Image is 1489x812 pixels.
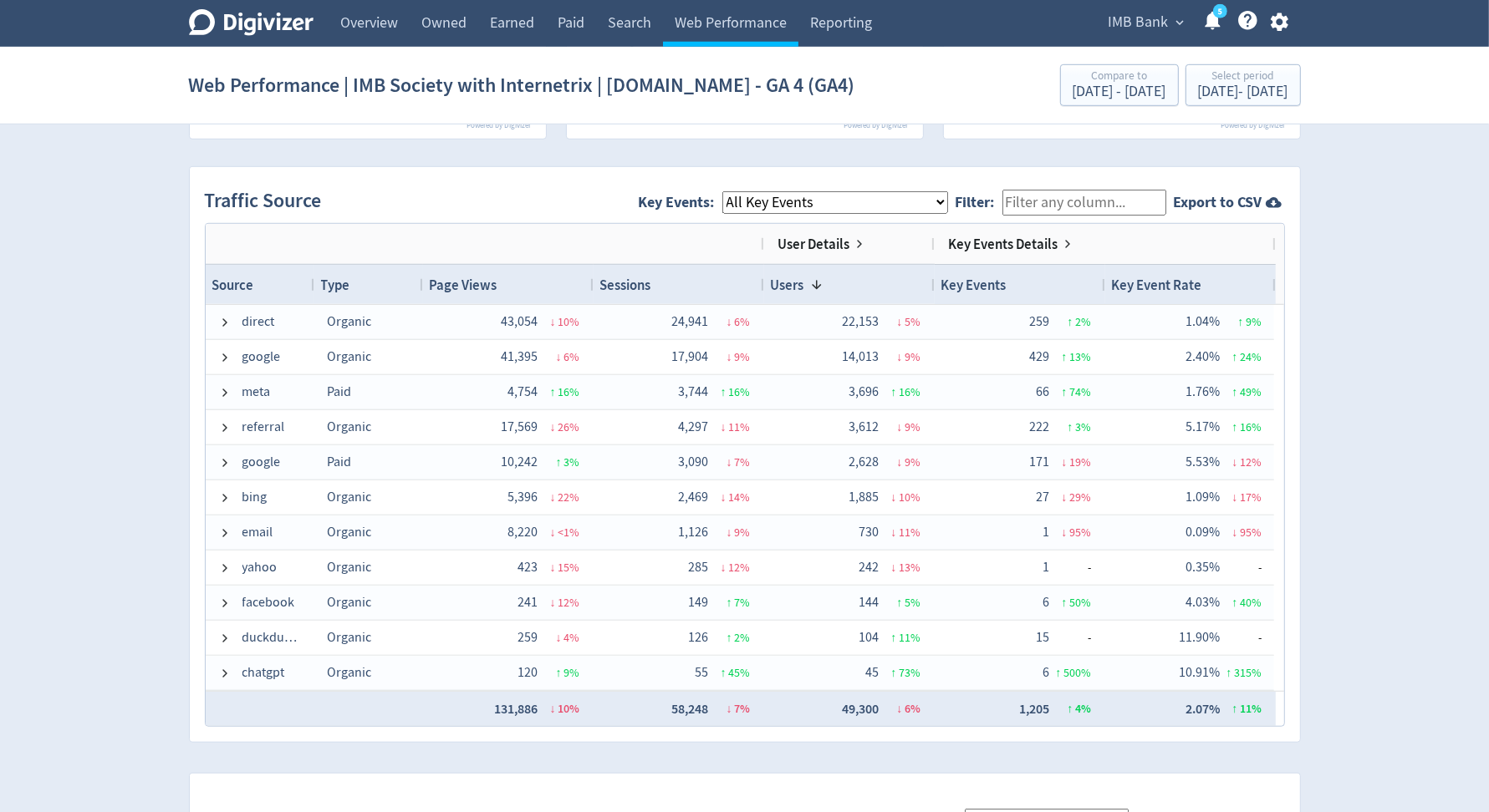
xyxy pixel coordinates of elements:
span: 58,248 [672,700,709,718]
span: ↓ [1232,490,1238,505]
span: Organic [328,489,372,505]
span: IMB Bank [1109,9,1169,36]
span: 15 [1037,629,1050,646]
span: 2,628 [849,454,880,470]
span: 126 [689,629,709,646]
a: 5 [1213,4,1227,18]
span: ↓ [897,419,903,434]
span: Organic [328,629,372,646]
span: 3,696 [849,383,880,400]
span: ↓ [556,630,562,645]
span: 149 [689,594,709,611]
span: 13 % [900,560,921,575]
span: 10 % [558,314,580,329]
span: 5 % [905,314,921,329]
span: Key Events [941,276,1007,294]
span: 24 % [1241,349,1262,364]
span: 22 % [558,490,580,505]
label: Filter: [956,192,1002,212]
span: 12 % [1241,454,1262,469]
span: 49,300 [843,700,880,718]
span: Source [212,276,254,294]
span: ↓ [721,419,727,434]
span: ↓ [550,314,556,329]
span: ↓ [891,525,897,540]
span: ↓ [550,419,556,434]
span: 15 % [558,560,580,575]
span: 3 % [564,454,580,469]
text: Powered by Digivizer [1221,120,1286,130]
span: Paid [328,383,352,400]
span: 29 % [1070,490,1092,505]
span: ↓ [897,454,903,469]
span: ↑ [550,384,556,399]
span: 0.09% [1186,524,1221,540]
span: 4,297 [679,419,709,435]
span: 120 [518,664,538,681]
span: Organic [328,419,372,435]
span: ↓ [1232,454,1238,469]
span: 16 % [900,384,921,399]
span: Organic [328,524,372,540]
span: direct [242,306,275,338]
span: ↓ [1062,454,1068,469]
span: 241 [518,594,538,611]
span: ↑ [891,665,897,680]
span: 26 % [558,419,580,434]
span: 4.03% [1186,594,1221,611]
span: 16 % [1241,419,1262,434]
span: 73 % [900,665,921,680]
span: ↓ [891,560,897,575]
span: email [242,516,273,549]
span: ↑ [1062,595,1068,610]
span: 6 [1043,594,1050,611]
span: 5 % [905,595,921,610]
span: 423 [518,559,538,576]
span: 9 % [564,665,580,680]
span: 66 [1037,383,1050,400]
span: 3,744 [679,383,709,400]
span: 0.35% [1186,559,1221,576]
span: duckduckgo [242,622,299,654]
span: Type [321,276,350,294]
div: Compare to [1073,70,1166,84]
span: Sessions [600,276,651,294]
span: 9 % [905,419,921,434]
span: expand_more [1173,15,1188,30]
span: referral [242,411,285,444]
span: 10 % [558,701,580,717]
span: 6 % [564,349,580,364]
span: 3,090 [679,454,709,470]
button: Select period[DATE]- [DATE] [1186,64,1301,106]
span: ↑ [721,665,727,680]
span: - [1221,551,1262,584]
span: yahoo [242,551,278,584]
button: Compare to[DATE] - [DATE] [1060,64,1179,106]
span: 9 % [1247,314,1262,329]
span: ↑ [1232,349,1238,364]
span: 24,941 [672,313,709,330]
span: ↓ [897,701,903,717]
span: ↓ [727,525,732,540]
span: ↑ [556,665,562,680]
span: ↑ [1068,314,1073,329]
span: 9 % [735,525,751,540]
span: ↓ [550,701,556,717]
span: 49 % [1241,384,1262,399]
span: 242 [859,559,880,576]
div: [DATE] - [DATE] [1073,84,1166,99]
span: Users [771,276,804,294]
span: 74 % [1070,384,1092,399]
label: Key Events: [639,192,722,212]
span: 144 [859,594,880,611]
span: ↑ [727,630,732,645]
span: 6 [1043,664,1050,681]
span: ↑ [721,384,727,399]
span: ↑ [1062,349,1068,364]
span: meta [242,376,271,409]
h2: Traffic Source [205,187,329,216]
span: ↓ [727,701,732,717]
span: 1 [1043,559,1050,576]
text: Powered by Digivizer [844,120,909,130]
text: Powered by Digivizer [467,120,532,130]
